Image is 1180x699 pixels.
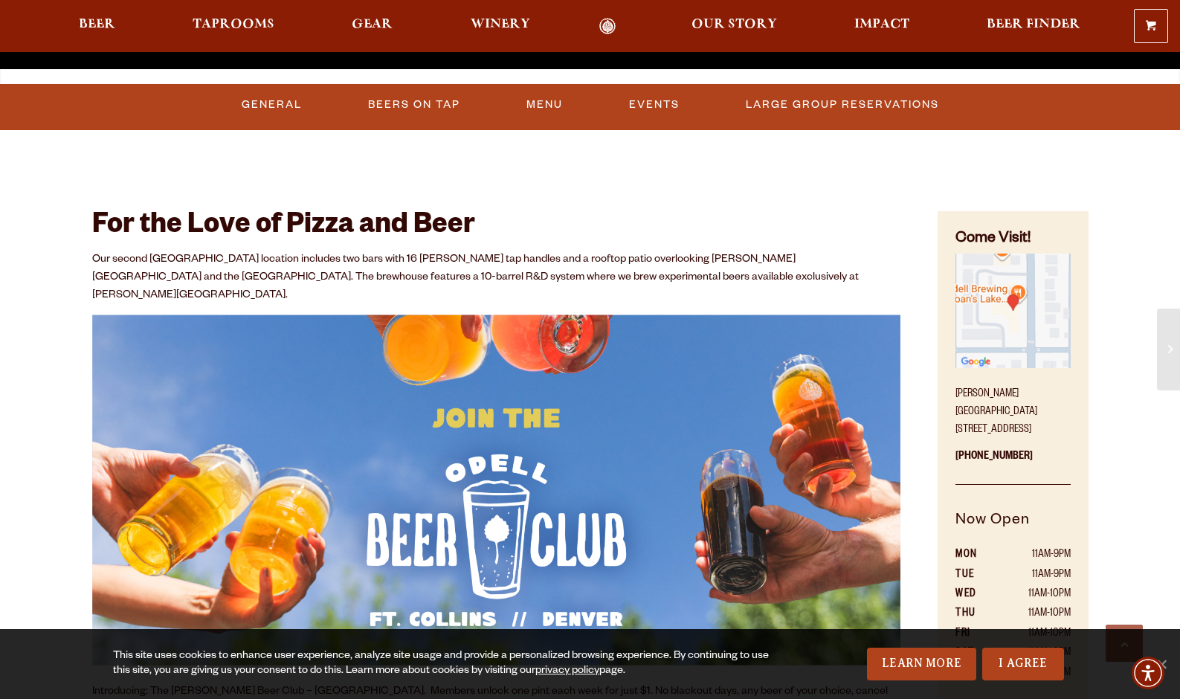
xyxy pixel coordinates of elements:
[995,566,1071,585] td: 11AM-9PM
[183,18,284,35] a: Taprooms
[352,19,393,30] span: Gear
[193,19,274,30] span: Taprooms
[955,509,1070,547] h5: Now Open
[740,88,945,122] a: Large Group Reservations
[845,18,919,35] a: Impact
[1106,625,1143,662] a: Scroll to top
[955,585,995,605] th: WED
[1132,657,1164,689] div: Accessibility Menu
[955,377,1070,439] p: [PERSON_NAME][GEOGRAPHIC_DATA] [STREET_ADDRESS]
[471,19,530,30] span: Winery
[92,315,901,666] img: Odell Beer Club
[987,19,1080,30] span: Beer Finder
[236,88,308,122] a: General
[955,229,1070,251] h4: Come Visit!
[691,19,777,30] span: Our Story
[955,546,995,565] th: MON
[955,566,995,585] th: TUE
[682,18,787,35] a: Our Story
[79,19,115,30] span: Beer
[955,254,1070,368] img: Small thumbnail of location on map
[520,88,569,122] a: Menu
[535,666,599,677] a: privacy policy
[995,585,1071,605] td: 11AM-10PM
[461,18,540,35] a: Winery
[867,648,976,680] a: Learn More
[982,648,1064,680] a: I Agree
[955,625,995,644] th: FRI
[92,251,901,305] p: Our second [GEOGRAPHIC_DATA] location includes two bars with 16 [PERSON_NAME] tap handles and a r...
[854,19,909,30] span: Impact
[113,649,776,679] div: This site uses cookies to enhance user experience, analyze site usage and provide a personalized ...
[955,254,1070,377] a: Find on Google Maps (opens in a new window)
[342,18,402,35] a: Gear
[995,546,1071,565] td: 11AM-9PM
[623,88,686,122] a: Events
[995,625,1071,644] td: 11AM-10PM
[977,18,1090,35] a: Beer Finder
[92,211,901,244] h2: For the Love of Pizza and Beer
[69,18,125,35] a: Beer
[955,439,1070,485] p: [PHONE_NUMBER]
[362,88,466,122] a: Beers On Tap
[995,605,1071,624] td: 11AM-10PM
[580,18,636,35] a: Odell Home
[955,605,995,624] th: THU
